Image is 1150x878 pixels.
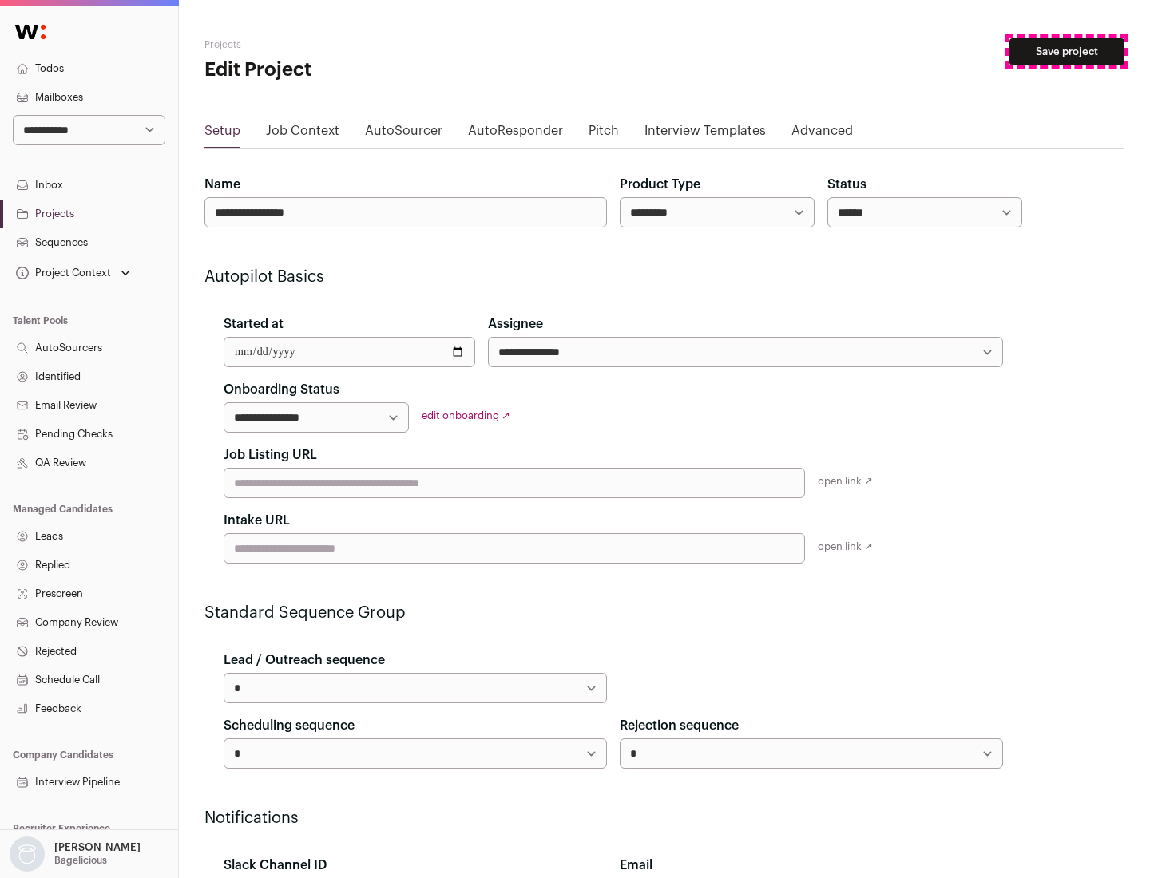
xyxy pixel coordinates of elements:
[204,57,511,83] h1: Edit Project
[1009,38,1124,65] button: Save project
[468,121,563,147] a: AutoResponder
[644,121,766,147] a: Interview Templates
[204,602,1022,624] h2: Standard Sequence Group
[13,267,111,279] div: Project Context
[224,314,284,334] label: Started at
[224,511,290,530] label: Intake URL
[204,175,240,194] label: Name
[827,175,866,194] label: Status
[224,651,385,670] label: Lead / Outreach sequence
[224,856,327,875] label: Slack Channel ID
[204,807,1022,829] h2: Notifications
[6,16,54,48] img: Wellfound
[589,121,619,147] a: Pitch
[204,121,240,147] a: Setup
[54,854,107,867] p: Bagelicious
[13,262,133,284] button: Open dropdown
[488,314,543,334] label: Assignee
[6,836,144,872] button: Open dropdown
[224,445,317,465] label: Job Listing URL
[620,175,700,194] label: Product Type
[204,38,511,51] h2: Projects
[54,841,141,854] p: [PERSON_NAME]
[422,410,510,421] a: edit onboarding ↗
[620,716,739,735] label: Rejection sequence
[204,266,1022,288] h2: Autopilot Basics
[10,836,45,872] img: nopic.png
[266,121,339,147] a: Job Context
[224,380,339,399] label: Onboarding Status
[620,856,1003,875] div: Email
[791,121,853,147] a: Advanced
[365,121,442,147] a: AutoSourcer
[224,716,355,735] label: Scheduling sequence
